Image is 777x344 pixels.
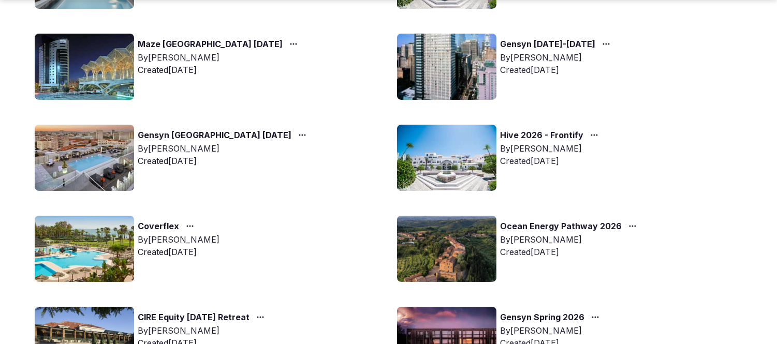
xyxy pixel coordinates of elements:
a: Coverflex [138,220,180,233]
img: Top retreat image for the retreat: Ocean Energy Pathway 2026 [397,216,496,282]
img: Top retreat image for the retreat: Maze Lisbon November 2025 [35,34,134,100]
div: By [PERSON_NAME] [501,142,603,155]
a: Maze [GEOGRAPHIC_DATA] [DATE] [138,38,283,51]
div: By [PERSON_NAME] [138,233,220,246]
a: CIRE Equity [DATE] Retreat [138,311,250,324]
a: Gensyn Spring 2026 [501,311,585,324]
a: Gensyn [GEOGRAPHIC_DATA] [DATE] [138,129,292,142]
div: Created [DATE] [501,246,641,258]
div: By [PERSON_NAME] [501,324,604,337]
div: Created [DATE] [138,64,302,76]
div: Created [DATE] [501,64,614,76]
div: Created [DATE] [138,246,220,258]
div: Created [DATE] [501,155,603,167]
div: By [PERSON_NAME] [501,233,641,246]
a: Hive 2026 - Frontify [501,129,584,142]
img: Top retreat image for the retreat: Gensyn November 9-14, 2025 [397,34,496,100]
img: Top retreat image for the retreat: Hive 2026 - Frontify [397,125,496,191]
img: Top retreat image for the retreat: Gensyn Lisbon November 2025 [35,125,134,191]
a: Ocean Energy Pathway 2026 [501,220,622,233]
img: Top retreat image for the retreat: Coverflex [35,216,134,282]
div: By [PERSON_NAME] [138,324,269,337]
a: Gensyn [DATE]-[DATE] [501,38,596,51]
div: By [PERSON_NAME] [138,51,302,64]
div: By [PERSON_NAME] [501,51,614,64]
div: By [PERSON_NAME] [138,142,311,155]
div: Created [DATE] [138,155,311,167]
